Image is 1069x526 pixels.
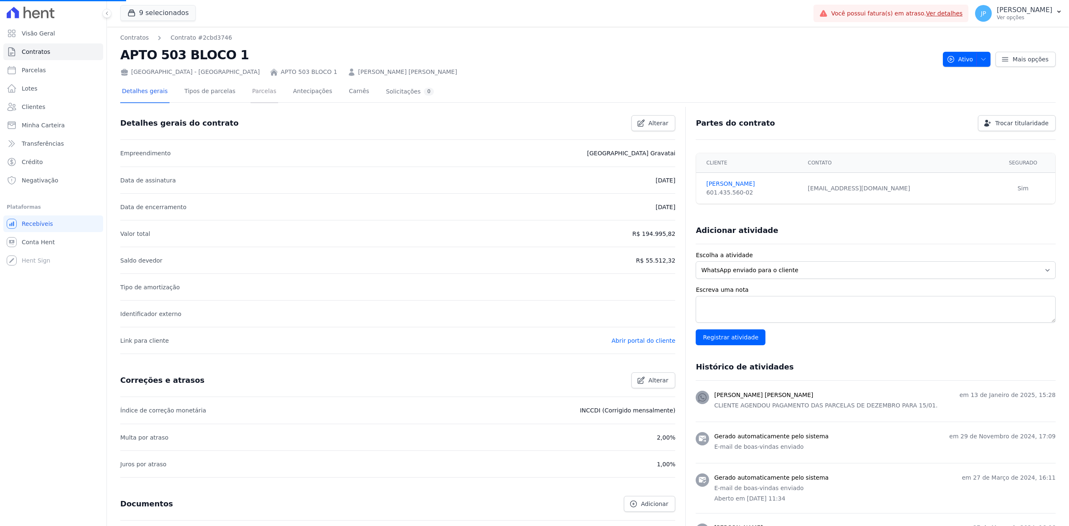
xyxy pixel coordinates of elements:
[3,154,103,170] a: Crédito
[656,202,675,212] p: [DATE]
[3,62,103,78] a: Parcelas
[631,115,676,131] a: Alterar
[386,88,434,96] div: Solicitações
[657,459,675,469] p: 1,00%
[22,48,50,56] span: Contratos
[251,81,278,103] a: Parcelas
[808,184,986,193] div: [EMAIL_ADDRESS][DOMAIN_NAME]
[347,81,371,103] a: Carnês
[696,329,765,345] input: Registrar atividade
[706,188,798,197] div: 601.435.560-02
[996,52,1056,67] a: Mais opções
[120,175,176,185] p: Data de assinatura
[706,180,798,188] a: [PERSON_NAME]
[612,337,676,344] a: Abrir portal do cliente
[714,473,828,482] h3: Gerado automaticamente pelo sistema
[624,496,675,512] a: Adicionar
[696,225,778,235] h3: Adicionar atividade
[120,405,206,415] p: Índice de correção monetária
[3,234,103,250] a: Conta Hent
[120,148,171,158] p: Empreendimento
[120,5,196,21] button: 9 selecionados
[120,202,187,212] p: Data de encerramento
[960,391,1056,400] p: em 13 de Janeiro de 2025, 15:28
[7,202,100,212] div: Plataformas
[831,9,963,18] span: Você possui fatura(s) em atraso.
[962,473,1056,482] p: em 27 de Março de 2024, 16:11
[978,115,1056,131] a: Trocar titularidade
[714,484,1056,493] p: E-mail de boas-vindas enviado
[587,148,676,158] p: [GEOGRAPHIC_DATA] Gravatai
[3,43,103,60] a: Contratos
[120,68,260,76] div: [GEOGRAPHIC_DATA] - [GEOGRAPHIC_DATA]
[714,432,828,441] h3: Gerado automaticamente pelo sistema
[632,229,675,239] p: R$ 194.995,82
[22,139,64,148] span: Transferências
[714,401,1056,410] p: CLIENTE AGENDOU PAGAMENTO DAS PARCELAS DE DEZEMBRO PARA 15/01.
[696,362,793,372] h3: Histórico de atividades
[22,121,65,129] span: Minha Carteira
[22,220,53,228] span: Recebíveis
[636,255,675,266] p: R$ 55.512,32
[696,153,803,173] th: Cliente
[997,6,1052,14] p: [PERSON_NAME]
[981,10,986,16] span: JP
[656,175,675,185] p: [DATE]
[631,372,676,388] a: Alterar
[120,375,205,385] h3: Correções e atrasos
[291,81,334,103] a: Antecipações
[120,499,173,509] h3: Documentos
[949,432,1056,441] p: em 29 de Novembro de 2024, 17:09
[3,80,103,97] a: Lotes
[22,29,55,38] span: Visão Geral
[120,33,232,42] nav: Breadcrumb
[947,52,973,67] span: Ativo
[3,99,103,115] a: Clientes
[22,238,55,246] span: Conta Hent
[120,255,162,266] p: Saldo devedor
[943,52,991,67] button: Ativo
[714,494,1056,503] p: Aberto em [DATE] 11:34
[696,251,1056,260] label: Escolha a atividade
[580,405,676,415] p: INCCDI (Corrigido mensalmente)
[120,33,149,42] a: Contratos
[991,153,1055,173] th: Segurado
[714,391,813,400] h3: [PERSON_NAME] [PERSON_NAME]
[641,500,668,508] span: Adicionar
[657,432,675,443] p: 2,00%
[120,33,936,42] nav: Breadcrumb
[120,459,167,469] p: Juros por atraso
[120,282,180,292] p: Tipo de amortização
[120,229,150,239] p: Valor total
[22,103,45,111] span: Clientes
[3,172,103,189] a: Negativação
[696,118,775,128] h3: Partes do contrato
[384,81,436,103] a: Solicitações0
[3,25,103,42] a: Visão Geral
[1013,55,1049,63] span: Mais opções
[424,88,434,96] div: 0
[281,68,337,76] a: APTO 503 BLOCO 1
[120,432,168,443] p: Multa por atraso
[183,81,237,103] a: Tipos de parcelas
[120,309,181,319] p: Identificador externo
[997,14,1052,21] p: Ver opções
[648,119,669,127] span: Alterar
[3,215,103,232] a: Recebíveis
[22,158,43,166] span: Crédito
[358,68,457,76] a: [PERSON_NAME] [PERSON_NAME]
[170,33,232,42] a: Contrato #2cbd3746
[120,336,169,346] p: Link para cliente
[22,66,46,74] span: Parcelas
[648,376,669,384] span: Alterar
[120,118,238,128] h3: Detalhes gerais do contrato
[714,443,1056,451] p: E-mail de boas-vindas enviado
[803,153,991,173] th: Contato
[3,117,103,134] a: Minha Carteira
[995,119,1049,127] span: Trocar titularidade
[968,2,1069,25] button: JP [PERSON_NAME] Ver opções
[991,173,1055,204] td: Sim
[926,10,963,17] a: Ver detalhes
[120,46,936,64] h2: APTO 503 BLOCO 1
[22,176,58,185] span: Negativação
